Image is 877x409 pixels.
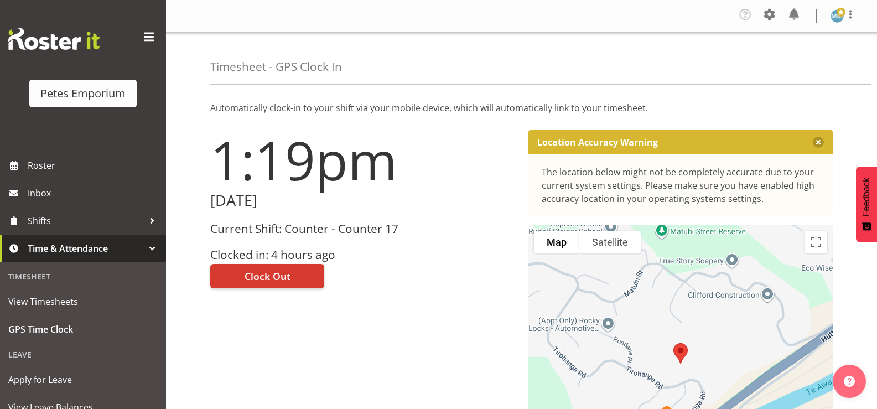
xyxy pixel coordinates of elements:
span: Clock Out [245,269,290,283]
button: Show street map [534,231,579,253]
img: help-xxl-2.png [844,376,855,387]
div: Petes Emporium [40,85,126,102]
button: Toggle fullscreen view [805,231,827,253]
p: Location Accuracy Warning [537,137,658,148]
p: Automatically clock-in to your shift via your mobile device, which will automatically link to you... [210,101,833,115]
a: GPS Time Clock [3,315,163,343]
span: View Timesheets [8,293,158,310]
a: View Timesheets [3,288,163,315]
h3: Current Shift: Counter - Counter 17 [210,222,515,235]
div: Leave [3,343,163,366]
h2: [DATE] [210,192,515,209]
div: The location below might not be completely accurate due to your current system settings. Please m... [542,165,820,205]
a: Apply for Leave [3,366,163,394]
button: Clock Out [210,264,324,288]
h1: 1:19pm [210,130,515,190]
span: Time & Attendance [28,240,144,257]
img: mandy-mosley3858.jpg [831,9,844,23]
button: Close message [813,137,824,148]
span: Apply for Leave [8,371,158,388]
button: Show satellite imagery [579,231,641,253]
span: Feedback [862,178,871,216]
span: Shifts [28,213,144,229]
span: Roster [28,157,160,174]
h3: Clocked in: 4 hours ago [210,248,515,261]
h4: Timesheet - GPS Clock In [210,60,342,73]
span: GPS Time Clock [8,321,158,338]
img: Rosterit website logo [8,28,100,50]
button: Feedback - Show survey [856,167,877,242]
div: Timesheet [3,265,163,288]
span: Inbox [28,185,160,201]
